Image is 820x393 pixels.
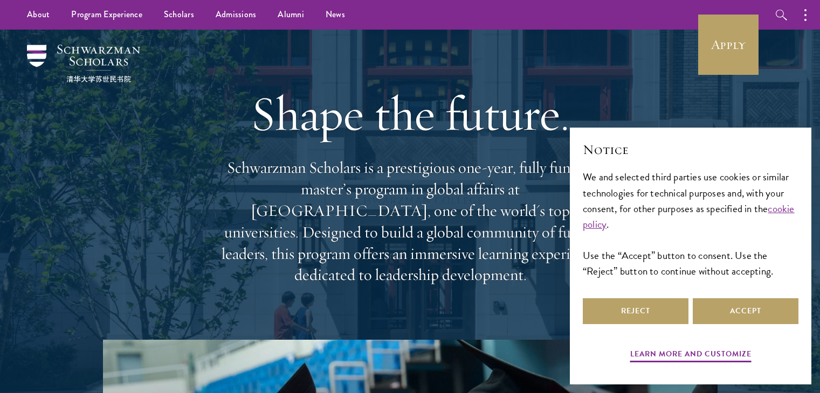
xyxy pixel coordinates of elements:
[698,15,759,75] a: Apply
[216,157,604,286] p: Schwarzman Scholars is a prestigious one-year, fully funded master’s program in global affairs at...
[27,45,140,82] img: Schwarzman Scholars
[693,298,798,324] button: Accept
[583,169,798,278] div: We and selected third parties use cookies or similar technologies for technical purposes and, wit...
[630,347,752,364] button: Learn more and customize
[583,141,798,159] h2: Notice
[583,298,688,324] button: Reject
[583,201,795,232] a: cookie policy
[216,83,604,144] h1: Shape the future.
